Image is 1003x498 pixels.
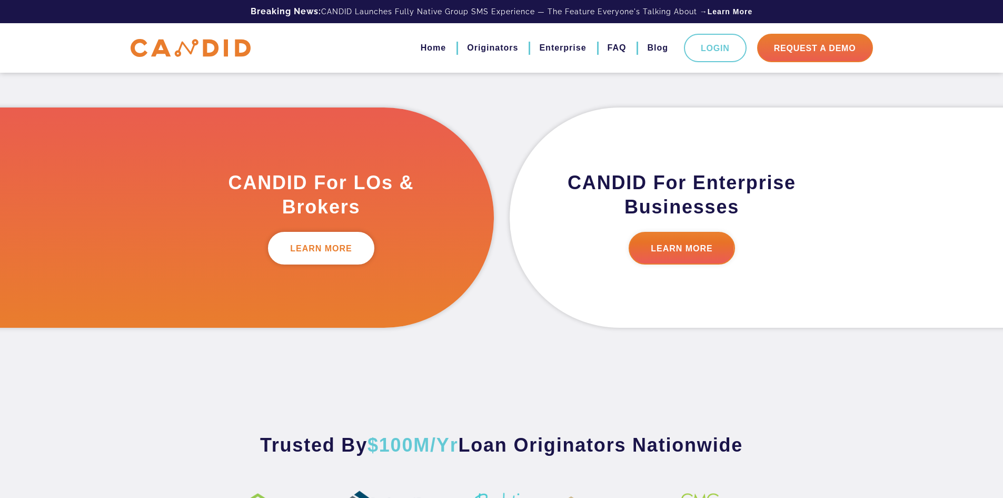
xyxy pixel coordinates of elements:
[647,39,668,57] a: Blog
[757,34,873,62] a: Request A Demo
[467,39,518,57] a: Originators
[684,34,747,62] a: Login
[368,434,459,456] span: $100M/Yr
[562,171,802,219] h3: CANDID For Enterprise Businesses
[539,39,586,57] a: Enterprise
[239,433,765,457] h3: Trusted By Loan Originators Nationwide
[268,232,374,265] a: LEARN MORE
[251,6,321,16] b: Breaking News:
[202,171,441,219] h3: CANDID For LOs & Brokers
[708,6,752,17] a: Learn More
[629,232,735,265] a: LEARN MORE
[131,39,251,57] img: CANDID APP
[421,39,446,57] a: Home
[608,39,627,57] a: FAQ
